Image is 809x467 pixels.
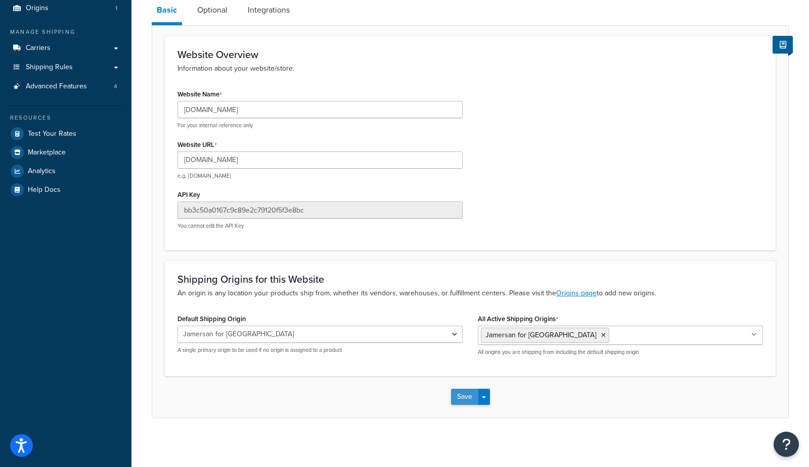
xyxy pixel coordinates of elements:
[556,288,597,298] a: Origins page
[177,201,463,219] input: XDL713J089NBV22
[177,288,763,299] p: An origin is any location your products ship from, whether its vendors, warehouses, or fulfillmen...
[28,167,56,176] span: Analytics
[8,77,124,96] li: Advanced Features
[177,90,222,98] label: Website Name
[114,82,117,91] span: 4
[177,346,463,354] p: A single primary origin to be used if no origin is assigned to a product
[478,315,558,323] label: All Active Shipping Origins
[177,315,246,323] label: Default Shipping Origin
[774,432,799,457] button: Open Resource Center
[177,191,200,198] label: API Key
[8,162,124,180] a: Analytics
[8,125,124,143] a: Test Your Rates
[773,36,793,54] button: Show Help Docs
[451,389,478,405] button: Save
[28,186,61,194] span: Help Docs
[177,274,763,285] h3: Shipping Origins for this Website
[485,330,596,340] span: Jamersan for [GEOGRAPHIC_DATA]
[177,49,763,60] h3: Website Overview
[26,63,73,72] span: Shipping Rules
[26,44,51,53] span: Carriers
[177,141,217,149] label: Website URL
[177,63,763,74] p: Information about your website/store.
[26,4,49,13] span: Origins
[177,172,463,180] p: e.g. [DOMAIN_NAME]
[8,39,124,58] a: Carriers
[8,143,124,162] a: Marketplace
[8,58,124,77] a: Shipping Rules
[478,348,763,356] p: All origins you are shipping from including the default shipping origin
[28,130,76,138] span: Test Your Rates
[177,122,463,129] p: For your internal reference only
[8,28,124,36] div: Manage Shipping
[26,82,87,91] span: Advanced Features
[8,114,124,122] div: Resources
[28,148,66,157] span: Marketplace
[115,4,117,13] span: 1
[8,77,124,96] a: Advanced Features4
[177,222,463,230] p: You cannot edit the API Key
[8,181,124,199] a: Help Docs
